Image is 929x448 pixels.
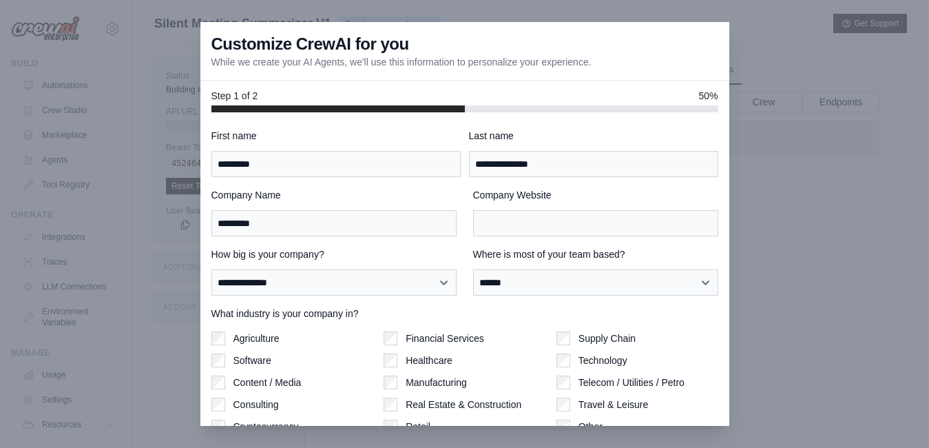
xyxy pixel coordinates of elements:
label: First name [211,129,461,143]
h3: Customize CrewAI for you [211,33,409,55]
label: Telecom / Utilities / Petro [578,376,685,389]
label: Manufacturing [406,376,467,389]
label: Agriculture [233,332,280,345]
label: Company Name [211,188,457,202]
label: Retail [406,420,430,434]
label: Cryptocurrency [233,420,299,434]
label: Real Estate & Construction [406,398,521,411]
label: Content / Media [233,376,302,389]
label: Travel & Leisure [578,398,648,411]
label: Financial Services [406,332,484,345]
iframe: Chat Widget [860,382,929,448]
label: Supply Chain [578,332,636,345]
p: While we create your AI Agents, we'll use this information to personalize your experience. [211,55,592,69]
label: Other [578,420,603,434]
label: Where is most of your team based? [473,247,718,261]
label: Software [233,354,271,367]
label: How big is your company? [211,247,457,261]
label: Company Website [473,188,718,202]
label: Technology [578,354,627,367]
label: Healthcare [406,354,452,367]
label: Last name [469,129,718,143]
span: 50% [698,89,718,103]
label: Consulting [233,398,279,411]
label: What industry is your company in? [211,307,718,320]
span: Step 1 of 2 [211,89,258,103]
